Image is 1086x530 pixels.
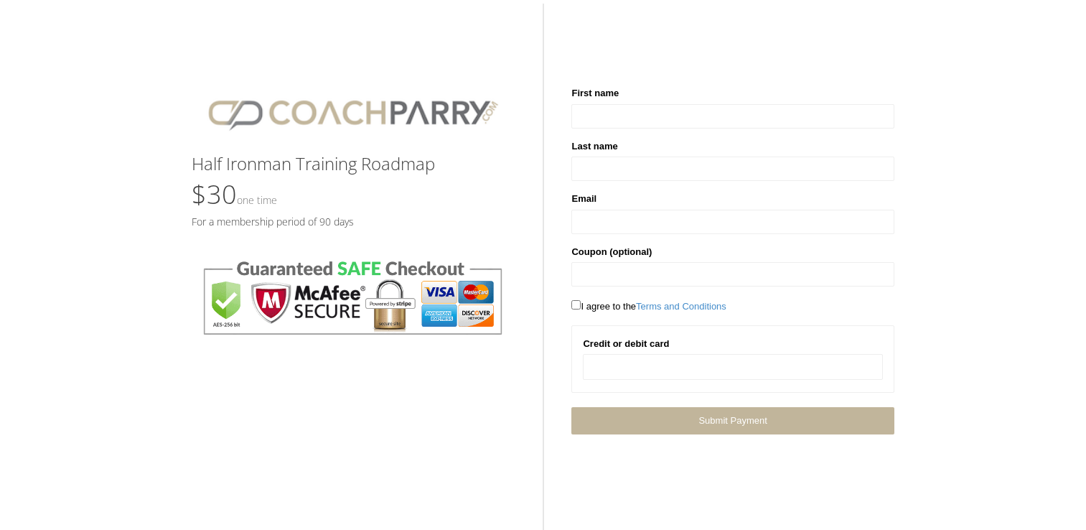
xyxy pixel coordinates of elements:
a: Terms and Conditions [636,301,726,312]
iframe: Secure card payment input frame [592,361,873,373]
label: First name [571,86,619,101]
h5: For a membership period of 90 days [192,216,514,227]
span: I agree to the [571,301,726,312]
label: Last name [571,139,617,154]
small: One time [237,193,277,207]
label: Coupon (optional) [571,245,652,259]
a: Submit Payment [571,407,894,434]
label: Email [571,192,596,206]
span: $30 [192,177,277,212]
h3: Half Ironman Training Roadmap [192,154,514,173]
img: CPlogo.png [192,86,514,140]
label: Credit or debit card [583,337,669,351]
span: Submit Payment [698,415,767,426]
